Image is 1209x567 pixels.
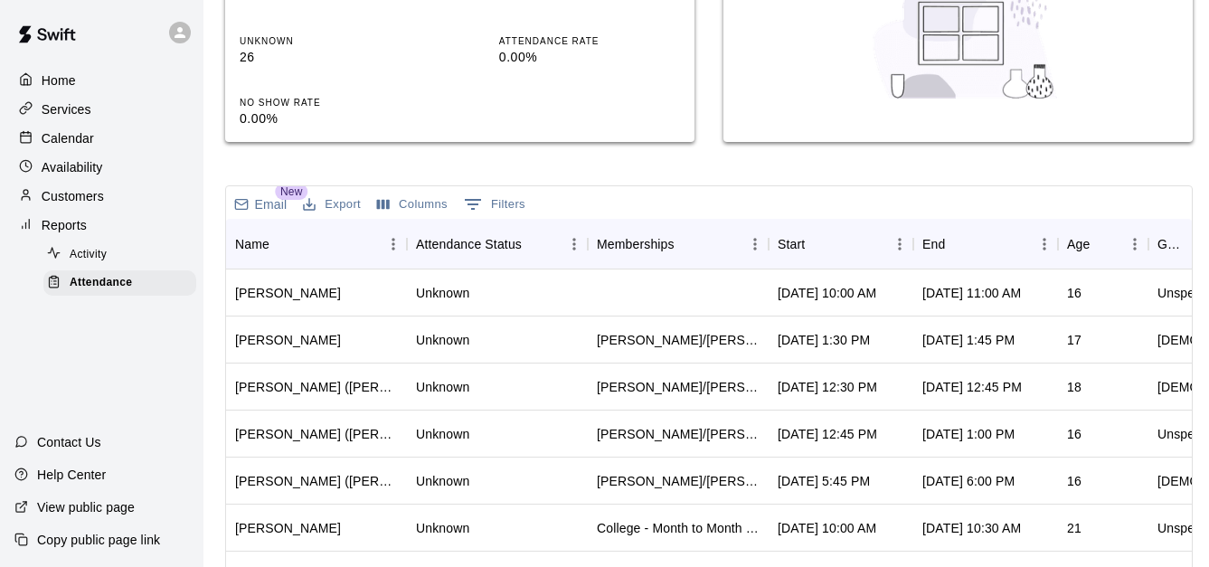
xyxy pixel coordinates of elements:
div: Unknown [416,284,469,302]
div: Tom/Mike - 3 Month Membership - 2x per week [597,331,760,349]
div: Gender [1157,219,1186,269]
div: Aug 21, 2025, 10:30 AM [922,519,1021,537]
p: Home [42,71,76,90]
div: 18 [1067,378,1081,396]
p: Calendar [42,129,94,147]
button: Sort [805,232,830,257]
div: Activity [43,242,196,268]
div: Name [235,219,269,269]
a: Activity [43,241,203,269]
div: Daniel Lipsky (Sean Lipsky) [235,472,398,490]
p: Copy public page link [37,531,160,549]
div: Aug 21, 2025, 6:00 PM [922,472,1015,490]
div: College - Month to Month Membership [597,519,760,537]
button: Sort [675,232,700,257]
div: Unknown [416,425,469,443]
button: Menu [1121,231,1148,258]
button: Menu [561,231,588,258]
div: Memberships [588,219,769,269]
div: Aug 21, 2025, 5:45 PM [778,472,870,490]
button: Export [298,191,365,219]
span: Activity [70,246,107,264]
p: View public page [37,498,135,516]
p: NO SHOW RATE [240,96,420,109]
div: Attendance Status [416,219,522,269]
div: Memberships [597,219,675,269]
div: Aug 21, 2025, 12:45 PM [778,425,877,443]
p: 0.00% [499,48,680,67]
button: Menu [1031,231,1058,258]
div: Aug 21, 2025, 12:30 PM [778,378,877,396]
div: Owen Ehrenkranz (Owen Ehrenkranz) [235,425,398,443]
div: Unknown [416,472,469,490]
button: Sort [269,232,295,257]
div: Landon Bolan [235,331,341,349]
div: Unknown [416,519,469,537]
p: 0.00% [240,109,420,128]
div: Vincent Sorsaia [235,284,341,302]
div: Aug 21, 2025, 10:00 AM [778,284,876,302]
div: Aug 21, 2025, 1:45 PM [922,331,1015,349]
div: End [922,219,945,269]
p: Help Center [37,466,106,484]
a: Home [14,67,189,94]
div: 16 [1067,284,1081,302]
div: Tom/Mike - Drop In [597,425,760,443]
button: Email [230,192,291,217]
div: Attendance [43,270,196,296]
button: Show filters [459,190,530,219]
button: Menu [741,231,769,258]
p: Email [255,195,288,213]
p: Customers [42,187,104,205]
div: Aug 21, 2025, 1:30 PM [778,331,870,349]
button: Sort [1090,232,1115,257]
div: End [913,219,1058,269]
p: Contact Us [37,433,101,451]
div: Aug 21, 2025, 12:45 PM [922,378,1022,396]
p: Services [42,100,91,118]
div: Aug 21, 2025, 10:00 AM [778,519,876,537]
button: Select columns [373,191,452,219]
div: Aug 21, 2025, 11:00 AM [922,284,1021,302]
div: Start [769,219,913,269]
div: 16 [1067,425,1081,443]
button: Sort [522,232,547,257]
button: Menu [886,231,913,258]
div: 16 [1067,472,1081,490]
div: Tom/Mike - Hybrid Membership [597,378,760,396]
p: Availability [42,158,103,176]
div: Age [1067,219,1090,269]
div: Unknown [416,331,469,349]
button: Menu [380,231,407,258]
div: Attendance Status [407,219,588,269]
a: Calendar [14,125,189,152]
div: Aug 21, 2025, 1:00 PM [922,425,1015,443]
a: Customers [14,183,189,210]
div: Age [1058,219,1148,269]
div: Luke Roccesano [235,519,341,537]
div: Blake Echternacht (Aaron Echternacht) [235,378,398,396]
a: Reports [14,212,189,239]
a: Availability [14,154,189,181]
span: Attendance [70,274,132,292]
p: 26 [240,48,420,67]
a: Services [14,96,189,123]
span: New [275,184,307,200]
div: Start [778,219,805,269]
div: Tom/Mike - 6 Month Unlimited Membership [597,472,760,490]
div: 17 [1067,331,1081,349]
div: 21 [1067,519,1081,537]
p: ATTENDANCE RATE [499,34,680,48]
div: Unknown [416,378,469,396]
a: Attendance [43,269,203,297]
div: Name [226,219,407,269]
p: UNKNOWN [240,34,420,48]
button: Sort [945,232,970,257]
p: Reports [42,216,87,234]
